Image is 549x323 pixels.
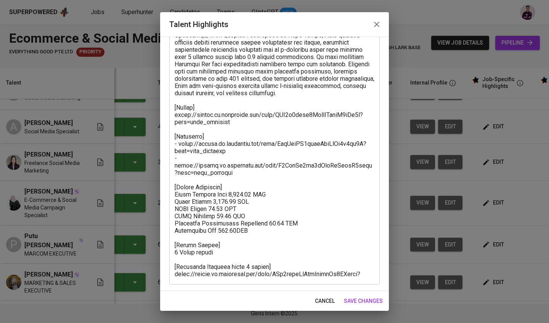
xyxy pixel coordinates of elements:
span: cancel [315,296,335,306]
h2: Talent Highlights [169,18,380,30]
button: cancel [312,294,338,308]
span: save changes [344,296,383,306]
button: save changes [341,294,386,308]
